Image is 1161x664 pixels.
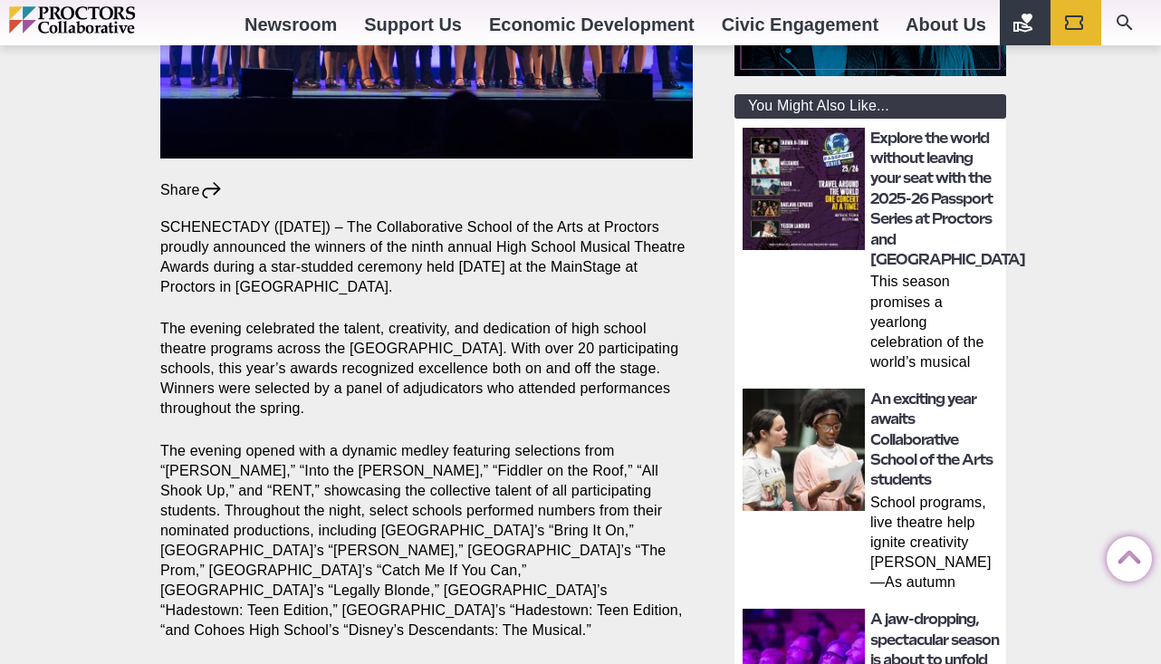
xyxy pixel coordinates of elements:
p: SCHENECTADY ([DATE]) – The Collaborative School of the Arts at Proctors proudly announced the win... [160,217,693,297]
div: Share [160,180,223,200]
div: You Might Also Like... [734,94,1006,119]
img: thumbnail: An exciting year awaits Collaborative School of the Arts students [743,389,865,511]
a: Back to Top [1107,537,1143,573]
p: School programs, live theatre help ignite creativity [PERSON_NAME]—As autumn creeps in and classe... [870,493,1001,596]
img: thumbnail: Explore the world without leaving your seat with the 2025-26 Passport Series at Procto... [743,128,865,250]
a: Explore the world without leaving your seat with the 2025-26 Passport Series at Proctors and [GEO... [870,130,1025,268]
a: An exciting year awaits Collaborative School of the Arts students [870,390,993,489]
img: Proctors logo [9,6,213,34]
p: This season promises a yearlong celebration of the world’s musical tapestry From the sands of the... [870,272,1001,375]
p: The evening opened with a dynamic medley featuring selections from “[PERSON_NAME],” “Into the [PE... [160,441,693,641]
p: The evening celebrated the talent, creativity, and dedication of high school theatre programs acr... [160,319,693,419]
